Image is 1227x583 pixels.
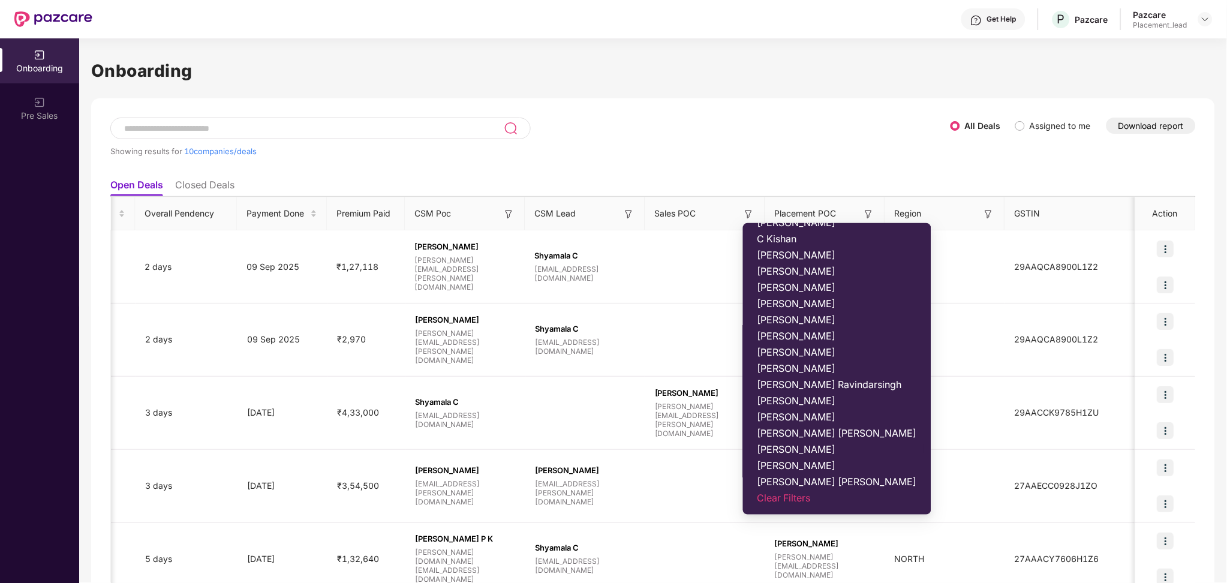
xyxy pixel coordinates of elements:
[136,333,237,346] div: 2 days
[1005,480,1108,491] span: 27AAECC0928J1ZO
[655,388,756,398] span: [PERSON_NAME]
[535,543,636,552] span: Shyamala C
[885,260,1005,274] div: SOUTH
[535,338,636,356] span: [EMAIL_ADDRESS][DOMAIN_NAME]
[775,539,876,548] span: [PERSON_NAME]
[14,11,92,27] img: New Pazcare Logo
[415,465,516,475] span: [PERSON_NAME]
[237,260,327,274] div: 09 Sep 2025
[327,407,389,417] span: ₹4,33,000
[535,265,636,283] span: [EMAIL_ADDRESS][DOMAIN_NAME]
[237,479,327,492] div: [DATE]
[535,479,636,506] span: [EMAIL_ADDRESS][PERSON_NAME][DOMAIN_NAME]
[743,208,755,220] img: svg+xml;base64,PHN2ZyB3aWR0aD0iMTYiIGhlaWdodD0iMTYiIHZpZXdCb3g9IjAgMCAxNiAxNiIgZmlsbD0ibm9uZSIgeG...
[1057,12,1065,26] span: P
[136,479,237,492] div: 3 days
[415,256,516,291] span: [PERSON_NAME][EMAIL_ADDRESS][PERSON_NAME][DOMAIN_NAME]
[757,233,917,245] span: C Kishan
[175,179,234,196] li: Closed Deals
[757,362,917,374] span: [PERSON_NAME]
[504,121,518,136] img: svg+xml;base64,PHN2ZyB3aWR0aD0iMjQiIGhlaWdodD0iMjUiIHZpZXdCb3g9IjAgMCAyNCAyNSIgZmlsbD0ibm9uZSIgeG...
[885,406,1005,419] div: SOUTH
[965,121,1001,131] label: All Deals
[1005,262,1108,272] span: 29AAQCA8900L1Z2
[623,208,635,220] img: svg+xml;base64,PHN2ZyB3aWR0aD0iMTYiIGhlaWdodD0iMTYiIHZpZXdCb3g9IjAgMCAxNiAxNiIgZmlsbD0ibm9uZSIgeG...
[136,552,237,566] div: 5 days
[987,14,1017,24] div: Get Help
[415,534,516,543] span: [PERSON_NAME] P K
[110,146,951,156] div: Showing results for
[136,197,237,230] th: Overall Pendency
[757,411,917,423] span: [PERSON_NAME]
[757,459,917,471] span: [PERSON_NAME]
[895,207,922,220] span: Region
[1201,14,1210,24] img: svg+xml;base64,PHN2ZyBpZD0iRHJvcGRvd24tMzJ4MzIiIHhtbG5zPSJodHRwOi8vd3d3LnczLm9yZy8yMDAwL3N2ZyIgd2...
[757,249,917,261] span: [PERSON_NAME]
[535,251,636,260] span: Shyamala C
[1157,533,1174,549] img: icon
[757,297,917,309] span: [PERSON_NAME]
[1136,197,1196,230] th: Action
[863,208,875,220] img: svg+xml;base64,PHN2ZyB3aWR0aD0iMTYiIGhlaWdodD0iMTYiIHZpZXdCb3g9IjAgMCAxNiAxNiIgZmlsbD0ibm9uZSIgeG...
[757,314,917,326] span: [PERSON_NAME]
[415,315,516,324] span: [PERSON_NAME]
[983,208,995,220] img: svg+xml;base64,PHN2ZyB3aWR0aD0iMTYiIGhlaWdodD0iMTYiIHZpZXdCb3g9IjAgMCAxNiAxNiIgZmlsbD0ibm9uZSIgeG...
[415,397,516,407] span: Shyamala C
[535,465,636,475] span: [PERSON_NAME]
[327,554,389,564] span: ₹1,32,640
[136,406,237,419] div: 3 days
[110,179,163,196] li: Open Deals
[1075,14,1108,25] div: Pazcare
[91,58,1215,84] h1: Onboarding
[136,260,237,274] div: 2 days
[757,265,917,277] span: [PERSON_NAME]
[34,49,46,61] img: svg+xml;base64,PHN2ZyB3aWR0aD0iMjAiIGhlaWdodD0iMjAiIHZpZXdCb3g9IjAgMCAyMCAyMCIgZmlsbD0ibm9uZSIgeG...
[885,479,1005,492] div: WEST
[503,208,515,220] img: svg+xml;base64,PHN2ZyB3aWR0aD0iMTYiIGhlaWdodD0iMTYiIHZpZXdCb3g9IjAgMCAxNiAxNiIgZmlsbD0ibm9uZSIgeG...
[1157,422,1174,439] img: icon
[1005,407,1109,417] span: 29AACCK9785H1ZU
[327,262,389,272] span: ₹1,27,118
[415,479,516,506] span: [EMAIL_ADDRESS][PERSON_NAME][DOMAIN_NAME]
[237,197,327,230] th: Payment Done
[775,552,876,579] span: [PERSON_NAME][EMAIL_ADDRESS][DOMAIN_NAME]
[655,402,756,438] span: [PERSON_NAME][EMAIL_ADDRESS][PERSON_NAME][DOMAIN_NAME]
[415,329,516,365] span: [PERSON_NAME][EMAIL_ADDRESS][PERSON_NAME][DOMAIN_NAME]
[757,346,917,358] span: [PERSON_NAME]
[1157,277,1174,293] img: icon
[757,281,917,293] span: [PERSON_NAME]
[1157,386,1174,403] img: icon
[237,406,327,419] div: [DATE]
[757,427,917,439] span: [PERSON_NAME] [PERSON_NAME]
[415,411,516,429] span: [EMAIL_ADDRESS][DOMAIN_NAME]
[1133,20,1187,30] div: Placement_lead
[237,552,327,566] div: [DATE]
[1133,9,1187,20] div: Pazcare
[535,207,576,220] span: CSM Lead
[775,207,837,220] span: Placement POC
[757,492,917,504] span: Clear Filters
[535,324,636,333] span: Shyamala C
[757,378,917,390] span: [PERSON_NAME] Ravindarsingh
[1157,495,1174,512] img: icon
[885,552,1005,566] div: NORTH
[247,207,308,220] span: Payment Done
[327,197,405,230] th: Premium Paid
[34,97,46,109] img: svg+xml;base64,PHN2ZyB3aWR0aD0iMjAiIGhlaWdodD0iMjAiIHZpZXdCb3g9IjAgMCAyMCAyMCIgZmlsbD0ibm9uZSIgeG...
[1005,554,1109,564] span: 27AAACY7606H1Z6
[1005,334,1108,344] span: 29AAQCA8900L1Z2
[415,207,452,220] span: CSM Poc
[1030,121,1091,131] label: Assigned to me
[970,14,982,26] img: svg+xml;base64,PHN2ZyBpZD0iSGVscC0zMngzMiIgeG1sbnM9Imh0dHA6Ly93d3cudzMub3JnLzIwMDAvc3ZnIiB3aWR0aD...
[1157,313,1174,330] img: icon
[757,330,917,342] span: [PERSON_NAME]
[327,480,389,491] span: ₹3,54,500
[655,207,696,220] span: Sales POC
[1157,241,1174,257] img: icon
[415,242,516,251] span: [PERSON_NAME]
[1106,118,1196,134] button: Download report
[1157,349,1174,366] img: icon
[237,333,327,346] div: 09 Sep 2025
[757,443,917,455] span: [PERSON_NAME]
[757,395,917,407] span: [PERSON_NAME]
